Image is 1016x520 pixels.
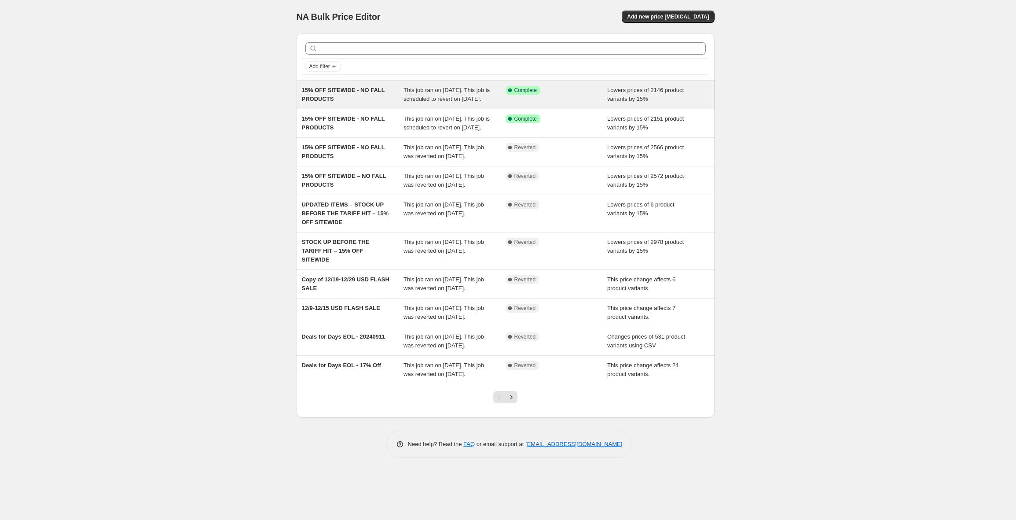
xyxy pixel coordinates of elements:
span: This price change affects 7 product variants. [607,305,675,320]
span: Changes prices of 531 product variants using CSV [607,333,685,349]
span: Add new price [MEDICAL_DATA] [627,13,709,20]
span: Deals for Days EOL - 17% Off [302,362,381,369]
nav: Pagination [493,391,517,403]
span: Deals for Days EOL - 20240911 [302,333,385,340]
span: Copy of 12/19-12/29 USD FLASH SALE [302,276,389,291]
button: Add new price [MEDICAL_DATA] [622,11,714,23]
span: Reverted [514,333,536,340]
a: FAQ [463,441,475,447]
span: This job ran on [DATE]. This job was reverted on [DATE]. [403,276,484,291]
span: 15% OFF SITEWIDE - NO FALL PRODUCTS [302,87,385,102]
a: [EMAIL_ADDRESS][DOMAIN_NAME] [525,441,622,447]
span: Reverted [514,173,536,180]
span: This job ran on [DATE]. This job was reverted on [DATE]. [403,239,484,254]
span: Lowers prices of 6 product variants by 15% [607,201,674,217]
span: or email support at [475,441,525,447]
span: Lowers prices of 2146 product variants by 15% [607,87,684,102]
span: This job ran on [DATE]. This job was reverted on [DATE]. [403,333,484,349]
span: NA Bulk Price Editor [297,12,381,22]
span: Reverted [514,305,536,312]
span: This job ran on [DATE]. This job was reverted on [DATE]. [403,144,484,159]
span: Reverted [514,239,536,246]
span: Reverted [514,201,536,208]
span: Complete [514,115,537,122]
span: Reverted [514,276,536,283]
span: Lowers prices of 2978 product variants by 15% [607,239,684,254]
span: This job ran on [DATE]. This job is scheduled to revert on [DATE]. [403,87,490,102]
span: Lowers prices of 2566 product variants by 15% [607,144,684,159]
button: Add filter [305,61,341,72]
span: This job ran on [DATE]. This job was reverted on [DATE]. [403,173,484,188]
span: This job ran on [DATE]. This job was reverted on [DATE]. [403,201,484,217]
span: This job ran on [DATE]. This job was reverted on [DATE]. [403,305,484,320]
span: UPDATED ITEMS – STOCK UP BEFORE THE TARIFF HIT – 15% OFF SITEWIDE [302,201,389,225]
span: Lowers prices of 2572 product variants by 15% [607,173,684,188]
span: Complete [514,87,537,94]
span: This price change affects 24 product variants. [607,362,679,377]
span: 15% OFF SITEWIDE - NO FALL PRODUCTS [302,144,385,159]
span: This price change affects 6 product variants. [607,276,675,291]
span: Add filter [309,63,330,70]
span: 12/9-12/15 USD FLASH SALE [302,305,380,311]
span: 15% OFF SITEWIDE - NO FALL PRODUCTS [302,115,385,131]
span: Reverted [514,144,536,151]
span: This job ran on [DATE]. This job is scheduled to revert on [DATE]. [403,115,490,131]
span: 15% OFF SITEWIDE – NO FALL PRODUCTS [302,173,386,188]
span: Lowers prices of 2151 product variants by 15% [607,115,684,131]
span: Reverted [514,362,536,369]
span: This job ran on [DATE]. This job was reverted on [DATE]. [403,362,484,377]
button: Next [505,391,517,403]
span: STOCK UP BEFORE THE TARIFF HIT – 15% OFF SITEWIDE [302,239,370,263]
span: Need help? Read the [408,441,464,447]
